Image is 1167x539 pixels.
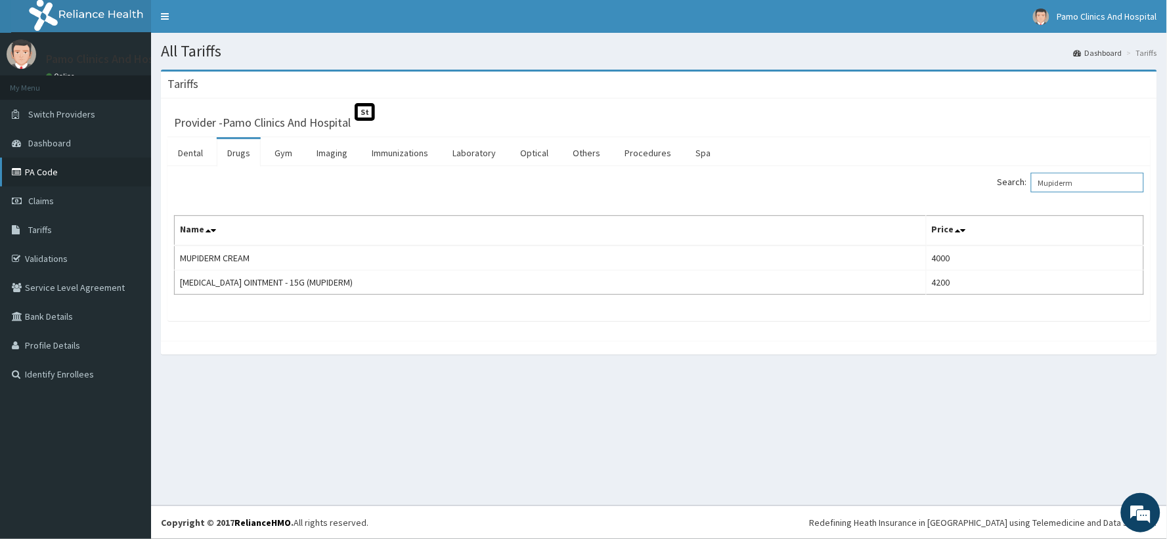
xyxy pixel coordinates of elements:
[7,39,36,69] img: User Image
[7,358,250,404] textarea: Type your message and hit 'Enter'
[167,139,213,167] a: Dental
[46,53,177,65] p: Pamo Clinics And Hospital
[28,195,54,207] span: Claims
[76,165,181,298] span: We're online!
[28,137,71,149] span: Dashboard
[1074,47,1122,58] a: Dashboard
[28,224,52,236] span: Tariffs
[161,43,1157,60] h1: All Tariffs
[810,516,1157,529] div: Redefining Heath Insurance in [GEOGRAPHIC_DATA] using Telemedicine and Data Science!
[361,139,439,167] a: Immunizations
[68,74,221,91] div: Chat with us now
[998,173,1144,192] label: Search:
[175,246,927,270] td: MUPIDERM CREAM
[685,139,721,167] a: Spa
[175,270,927,295] td: [MEDICAL_DATA] OINTMENT - 15G (MUPIDERM)
[167,78,198,90] h3: Tariffs
[174,117,351,129] h3: Provider - Pamo Clinics And Hospital
[217,139,261,167] a: Drugs
[926,270,1143,295] td: 4200
[151,506,1167,539] footer: All rights reserved.
[510,139,559,167] a: Optical
[1031,173,1144,192] input: Search:
[562,139,611,167] a: Others
[926,246,1143,270] td: 4000
[614,139,682,167] a: Procedures
[355,103,375,121] span: St
[215,7,247,38] div: Minimize live chat window
[926,216,1143,246] th: Price
[442,139,506,167] a: Laboratory
[1033,9,1049,25] img: User Image
[264,139,303,167] a: Gym
[1124,47,1157,58] li: Tariffs
[234,517,291,528] a: RelianceHMO
[161,517,294,528] strong: Copyright © 2017 .
[175,216,927,246] th: Name
[306,139,358,167] a: Imaging
[46,72,77,81] a: Online
[28,108,95,120] span: Switch Providers
[1057,11,1157,22] span: Pamo Clinics And Hospital
[24,66,53,98] img: d_794563401_company_1708531726252_794563401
